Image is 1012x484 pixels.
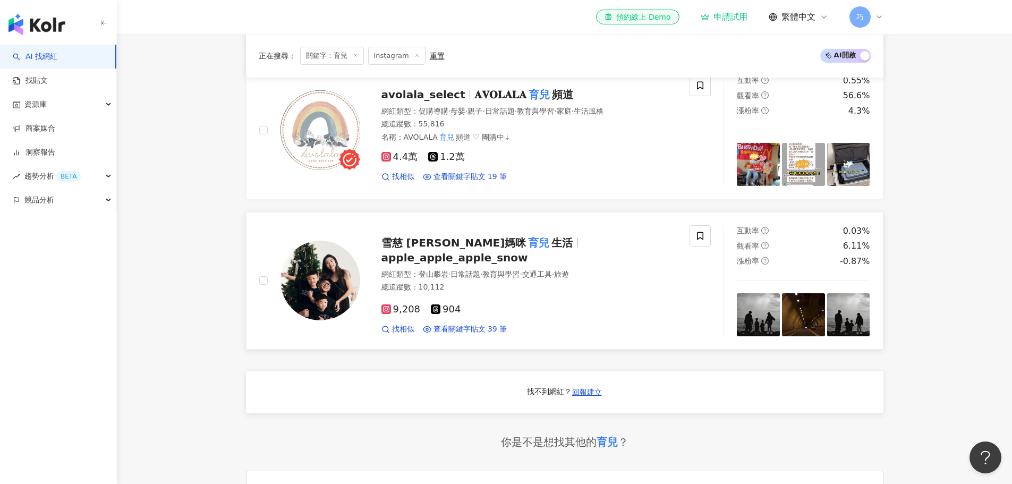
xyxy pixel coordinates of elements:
span: 觀看率 [737,91,759,100]
span: 親子 [467,107,482,115]
span: 巧 [856,11,864,23]
span: 資源庫 [24,92,47,116]
img: KOL Avatar [280,90,360,170]
span: · [482,107,484,115]
span: 繁體中文 [781,11,815,23]
span: · [465,107,467,115]
span: 關鍵字：育兒 [300,47,364,65]
img: KOL Avatar [280,241,360,320]
span: Instagram [368,47,426,65]
span: 漲粉率 [737,257,759,265]
span: 旅遊 [554,270,569,278]
span: 競品分析 [24,188,54,212]
a: 商案媒合 [13,123,55,134]
div: 找不到網紅？ [527,387,572,397]
span: 生活 [551,236,573,249]
span: 日常話題 [485,107,515,115]
span: · [515,107,517,115]
span: 1.2萬 [428,151,465,163]
span: 促購導購 [419,107,448,115]
span: question-circle [761,77,769,84]
span: 觀看率 [737,242,759,250]
span: 查看關鍵字貼文 19 筆 [433,172,507,182]
a: 申請試用 [701,12,747,22]
a: KOL Avataravolala_select𝐀𝐕𝐎𝐋𝐀𝐋𝐀育兒頻道網紅類型：促購導購·母嬰·親子·日常話題·教育與學習·家庭·生活風格總追蹤數：55,816名稱：AVOLALA育兒頻道 ♡ ... [246,62,883,199]
span: · [554,107,556,115]
span: 趨勢分析 [24,164,81,188]
a: 找相似 [381,172,414,182]
span: question-circle [761,227,769,234]
span: 生活風格 [574,107,603,115]
span: question-circle [761,107,769,114]
span: avolala_select [381,88,465,101]
div: 育兒 [597,435,618,449]
span: apple_apple_apple_snow [381,251,528,264]
div: 網紅類型 ： [381,106,677,117]
span: 名稱 ： [381,131,511,143]
span: question-circle [761,257,769,265]
span: 9,208 [381,304,421,315]
span: AVOLALA [404,133,438,141]
span: · [448,107,450,115]
span: 904 [431,304,461,315]
a: 查看關鍵字貼文 19 筆 [423,172,507,182]
div: 56.6% [843,90,870,101]
span: 家庭 [557,107,572,115]
img: post-image [737,143,780,186]
div: 網紅類型 ： [381,269,677,280]
div: 6.11% [843,240,870,252]
div: 總追蹤數 ： 10,112 [381,282,677,293]
a: KOL Avatar雪慈 [PERSON_NAME]媽咪育兒生活apple_apple_apple_snow網紅類型：登山攀岩·日常話題·教育與學習·交通工具·旅遊總追蹤數：10,1129,20... [246,212,883,350]
a: 預約線上 Demo [596,10,679,24]
span: 頻道 [552,88,573,101]
span: 互動率 [737,226,759,235]
span: · [552,270,554,278]
a: 洞察報告 [13,147,55,158]
span: 互動率 [737,76,759,84]
span: 𝐀𝐕𝐎𝐋𝐀𝐋𝐀 [474,88,526,101]
span: 雪慈 [PERSON_NAME]媽咪 [381,236,526,249]
div: 4.3% [848,105,870,117]
span: 母嬰 [450,107,465,115]
span: rise [13,173,20,180]
img: post-image [782,143,825,186]
span: · [448,270,450,278]
mark: 育兒 [438,131,456,143]
span: 教育與學習 [482,270,520,278]
div: -0.87% [840,256,870,267]
span: 正在搜尋 ： [259,52,296,60]
div: 預約線上 Demo [605,12,670,22]
div: 0.03% [843,225,870,237]
mark: 育兒 [526,234,551,251]
span: question-circle [761,242,769,249]
span: 登山攀岩 [419,270,448,278]
span: 日常話題 [450,270,480,278]
img: post-image [827,143,870,186]
mark: 育兒 [526,86,552,103]
img: post-image [782,293,825,336]
a: 找相似 [381,324,414,335]
a: 查看關鍵字貼文 39 筆 [423,324,507,335]
div: BETA [56,171,81,182]
span: 找相似 [392,324,414,335]
img: post-image [827,293,870,336]
span: 漲粉率 [737,106,759,115]
span: question-circle [761,91,769,99]
span: · [572,107,574,115]
iframe: Help Scout Beacon - Open [970,441,1001,473]
span: 頻道 ♡ 團購中⇣ [456,133,511,141]
div: 總追蹤數 ： 55,816 [381,119,677,130]
span: 4.4萬 [381,151,418,163]
a: searchAI 找網紅 [13,52,57,62]
a: 找貼文 [13,75,48,86]
span: 交通工具 [522,270,552,278]
span: 找相似 [392,172,414,182]
span: · [520,270,522,278]
div: 你是不是想找其他的 ？ [501,435,628,449]
img: logo [8,14,65,35]
span: 查看關鍵字貼文 39 筆 [433,324,507,335]
span: 回報建立 [572,388,602,396]
div: 重置 [430,52,445,60]
span: 教育與學習 [517,107,554,115]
